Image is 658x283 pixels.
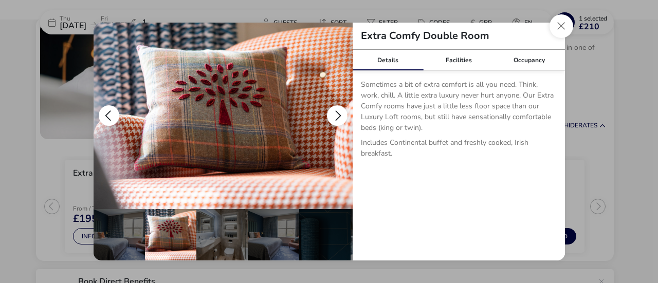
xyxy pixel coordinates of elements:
h2: Extra Comfy Double Room [353,31,498,41]
img: 509740bc11316301acc44252ba20d9dfe609cdef363f19bb431c85096126a0b0 [94,23,353,210]
div: Occupancy [494,50,565,70]
div: details [94,23,565,261]
p: Includes Continental buffet and freshly cooked, Irish breakfast. [361,137,557,163]
div: Facilities [423,50,494,70]
button: Close dialog [550,14,573,38]
div: Details [353,50,424,70]
p: Sometimes a bit of extra comfort is all you need. Think, work, chill. A little extra luxury never... [361,79,557,137]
